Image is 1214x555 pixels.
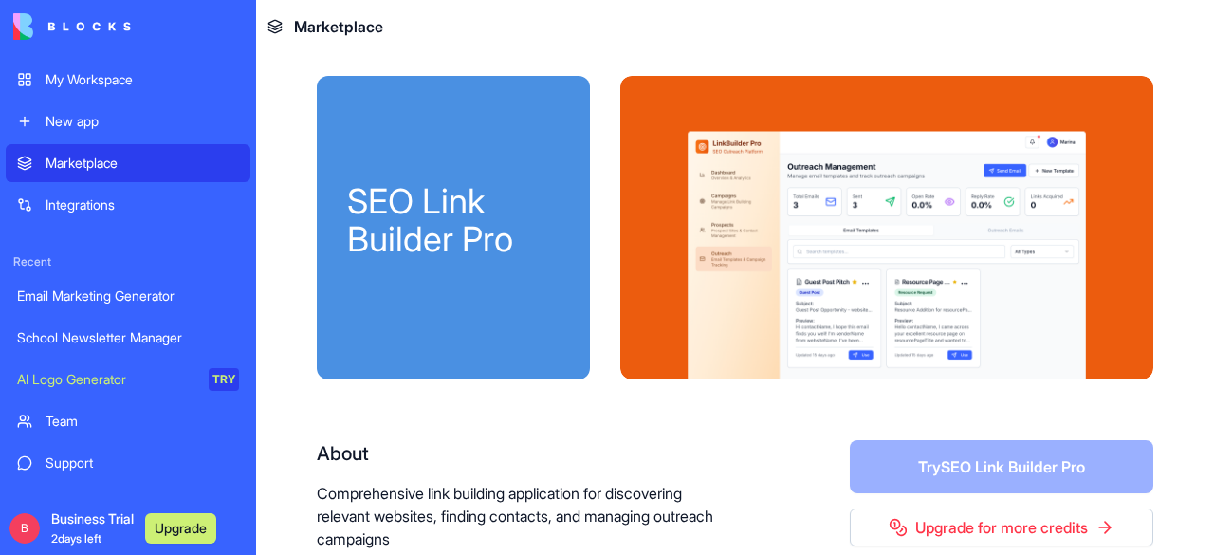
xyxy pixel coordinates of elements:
div: New app [46,112,239,131]
div: About [317,440,728,467]
a: Book a demo [6,486,250,524]
a: My Workspace [6,61,250,99]
div: Integrations [46,195,239,214]
div: Team [46,412,239,431]
div: TRY [209,368,239,391]
img: logo [13,13,131,40]
span: Recent [6,254,250,269]
a: School Newsletter Manager [6,319,250,357]
div: AI Logo Generator [17,370,195,389]
span: B [9,513,40,544]
span: Marketplace [294,15,383,38]
a: Integrations [6,186,250,224]
a: Marketplace [6,144,250,182]
span: Business Trial [51,509,134,547]
p: Comprehensive link building application for discovering relevant websites, finding contacts, and ... [317,482,728,550]
a: New app [6,102,250,140]
div: Email Marketing Generator [17,287,239,305]
a: Email Marketing Generator [6,277,250,315]
a: AI Logo GeneratorTRY [6,361,250,398]
button: Upgrade [145,513,216,544]
a: Support [6,444,250,482]
div: School Newsletter Manager [17,328,239,347]
div: Support [46,453,239,472]
span: 2 days left [51,531,101,546]
div: Marketplace [46,154,239,173]
a: Team [6,402,250,440]
a: Upgrade for more credits [850,509,1153,546]
div: My Workspace [46,70,239,89]
div: SEO Link Builder Pro [347,182,560,258]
